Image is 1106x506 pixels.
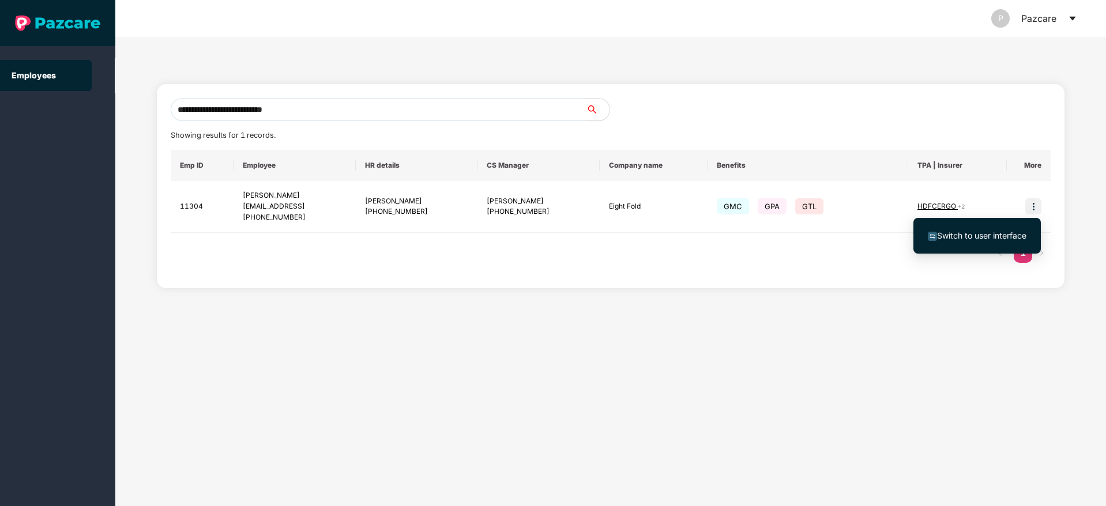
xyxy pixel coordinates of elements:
div: [EMAIL_ADDRESS] [243,201,347,212]
img: svg+xml;base64,PHN2ZyB4bWxucz0iaHR0cDovL3d3dy53My5vcmcvMjAwMC9zdmciIHdpZHRoPSIxNiIgaGVpZ2h0PSIxNi... [928,232,937,241]
td: 11304 [171,181,234,233]
th: Employee [234,150,356,181]
span: search [586,105,610,114]
span: Switch to user interface [937,231,1026,240]
span: GPA [758,198,787,214]
button: search [586,98,610,121]
td: Eight Fold [600,181,708,233]
th: Emp ID [171,150,234,181]
span: right [1038,250,1045,256]
span: P [998,9,1003,28]
span: Showing results for 1 records. [171,131,276,139]
span: HDFCERGO [917,202,958,210]
li: Next Page [1032,244,1051,263]
th: More [1007,150,1051,181]
th: HR details [356,150,478,181]
button: right [1032,244,1051,263]
th: CS Manager [477,150,600,181]
span: GMC [717,198,749,214]
th: TPA | Insurer [908,150,1007,181]
div: [PERSON_NAME] [243,190,347,201]
th: Company name [600,150,708,181]
th: Benefits [708,150,908,181]
span: caret-down [1068,14,1077,23]
div: [PERSON_NAME] [365,196,469,207]
span: + 2 [958,203,965,210]
div: [PHONE_NUMBER] [243,212,347,223]
img: icon [1025,198,1041,214]
div: [PHONE_NUMBER] [365,206,469,217]
span: GTL [795,198,823,214]
a: Employees [12,70,56,80]
div: [PERSON_NAME] [487,196,590,207]
div: [PHONE_NUMBER] [487,206,590,217]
